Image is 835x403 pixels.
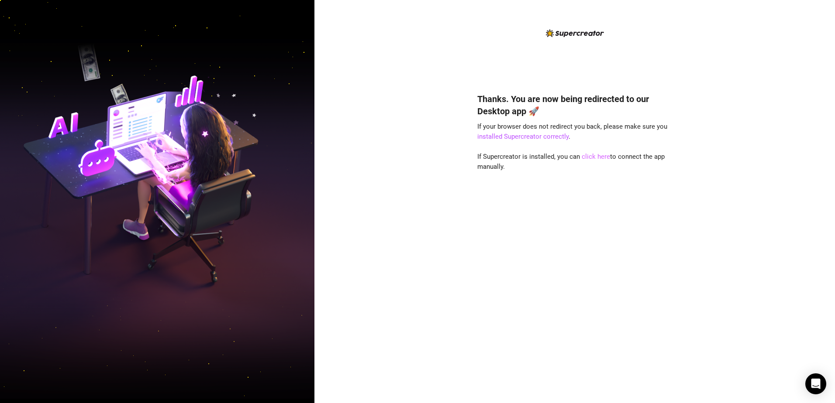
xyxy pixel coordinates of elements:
span: If Supercreator is installed, you can to connect the app manually. [477,153,665,171]
a: click here [582,153,610,161]
div: Open Intercom Messenger [805,373,826,394]
a: installed Supercreator correctly [477,133,569,140]
h4: Thanks. You are now being redirected to our Desktop app 🚀 [477,93,672,117]
img: logo-BBDzfeDw.svg [546,29,604,37]
span: If your browser does not redirect you back, please make sure you . [477,123,667,141]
